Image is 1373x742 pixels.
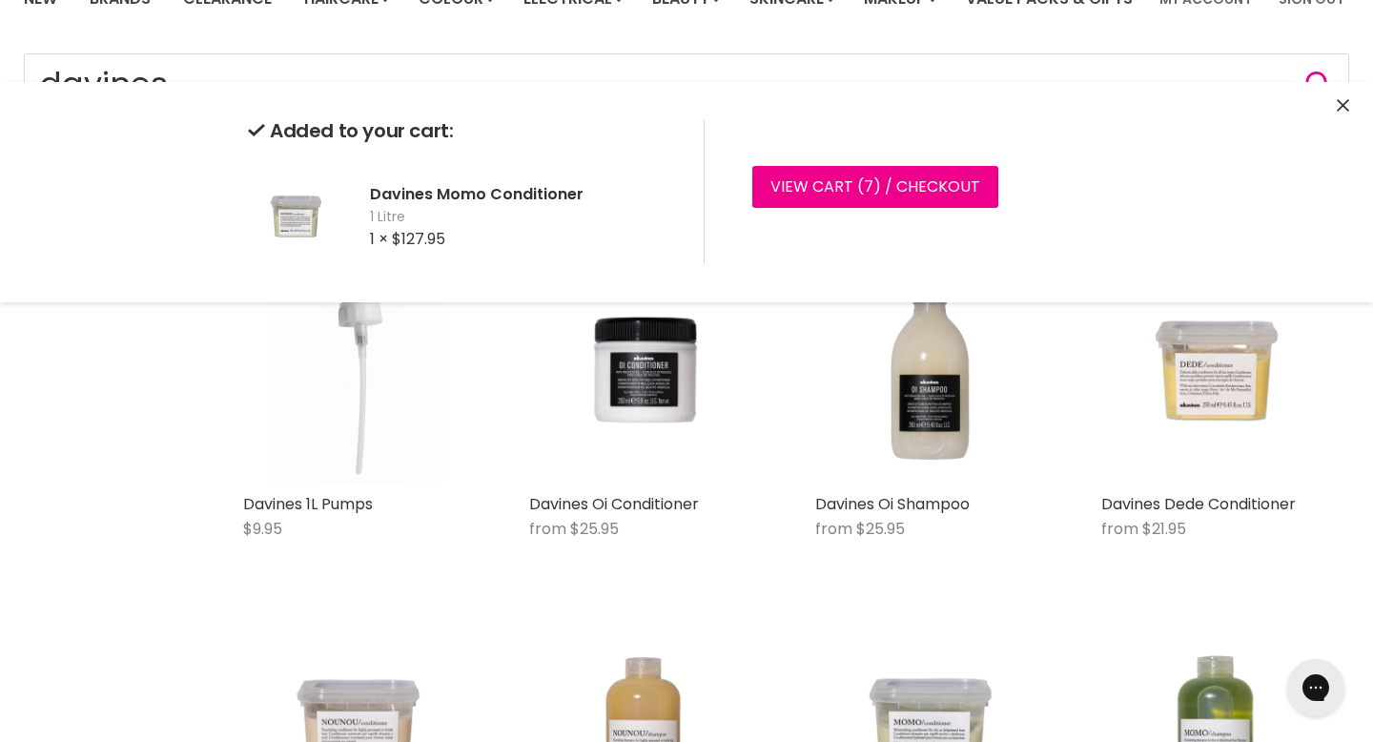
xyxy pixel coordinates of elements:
[1101,493,1296,515] a: Davines Dede Conditioner
[529,493,699,515] a: Davines Oi Conditioner
[370,228,388,250] span: 1 ×
[24,53,1349,116] input: Search
[370,184,673,204] h2: Davines Momo Conditioner
[1337,96,1349,116] button: Close
[815,518,852,540] span: from
[243,493,373,515] a: Davines 1L Pumps
[856,518,905,540] span: $25.95
[815,493,970,515] a: Davines Oi Shampoo
[370,208,673,227] span: 1 Litre
[752,166,998,208] a: View cart (7) / Checkout
[248,120,673,142] h2: Added to your cart:
[529,256,758,484] img: Davines Oi Conditioner
[24,53,1349,116] form: Product
[243,518,282,540] span: $9.95
[1101,256,1330,484] img: Davines Dede Conditioner
[1101,518,1138,540] span: from
[570,518,619,540] span: $25.95
[243,256,472,484] img: Davines 1L Pumps
[392,228,445,250] span: $127.95
[815,256,1044,484] img: Davines Oi Shampoo
[1142,518,1186,540] span: $21.95
[864,175,873,197] span: 7
[529,518,566,540] span: from
[1303,70,1334,100] button: Search
[248,169,343,264] img: Davines Momo Conditioner
[1278,652,1354,723] iframe: Gorgias live chat messenger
